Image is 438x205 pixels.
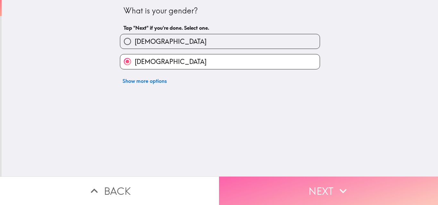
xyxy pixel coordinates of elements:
[120,54,320,69] button: [DEMOGRAPHIC_DATA]
[120,75,169,87] button: Show more options
[123,24,316,31] h6: Tap "Next" if you're done. Select one.
[219,177,438,205] button: Next
[135,57,206,66] span: [DEMOGRAPHIC_DATA]
[120,34,320,49] button: [DEMOGRAPHIC_DATA]
[135,37,206,46] span: [DEMOGRAPHIC_DATA]
[123,5,316,16] div: What is your gender?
